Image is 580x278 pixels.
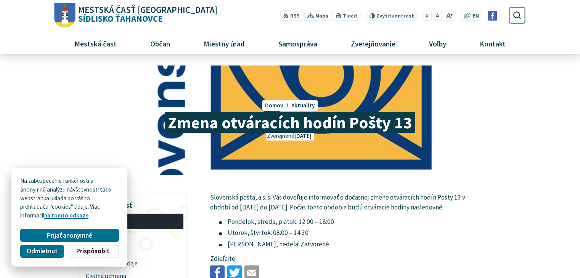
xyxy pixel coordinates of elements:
[47,232,92,240] span: Prijať anonymné
[333,11,360,21] button: Tlačiť
[55,3,76,28] img: Prejsť na domovskú stránku
[55,3,217,28] a: Logo Sídlisko Ťahanovce, prejsť na domovskú stránku.
[348,33,398,54] span: Zverejňovanie
[294,132,312,139] span: [DATE]
[44,212,88,219] a: na tomto odkaze
[275,33,320,54] span: Samospráva
[376,13,391,19] span: Zvýšiť
[81,214,183,229] a: Všeobecné info
[81,232,183,244] a: História
[426,33,449,54] span: Voľby
[78,6,217,14] span: Mestská časť [GEOGRAPHIC_DATA]
[81,195,183,211] h3: Mestská časť
[147,33,173,54] span: Občan
[423,11,432,21] button: Zmenšiť veľkosť písma
[265,102,291,109] a: Domov
[86,257,179,270] span: Demografické údaje
[76,6,218,23] span: Sídlisko Ťahanovce
[477,33,509,54] span: Kontakt
[337,33,410,54] a: Zverejňovanie
[290,12,300,20] span: RSS
[136,33,184,54] a: Občan
[219,217,468,227] li: Pondelok, streda, piatok: 12:00 – 18:00
[471,12,481,20] a: EN
[86,232,179,244] span: História
[81,257,183,270] a: Demografické údaje
[376,13,414,19] span: kontrast
[466,33,520,54] a: Kontakt
[366,11,417,21] button: Zvýšiťkontrast
[81,244,183,257] a: Symboly
[219,228,468,238] li: Utorok, štvrtok: 08:00 – 14:30
[291,102,315,109] a: Aktuality
[210,193,468,212] p: Slovenská pošta, a.s. si Vás dovoľuje informovať o dočasnej zmene otváracích hodín Pošty 13 v obd...
[20,245,64,258] button: Odmietnuť
[473,12,479,20] span: EN
[76,247,109,255] span: Prispôsobiť
[315,12,328,20] span: Mapa
[219,240,468,249] li: [PERSON_NAME], nedeľa: Zatvorené
[443,11,455,21] button: Zväčšiť veľkosť písma
[165,112,415,133] span: Zmena otváracích hodín Pošty 13
[433,11,442,21] button: Nastaviť pôvodnú veľkosť písma
[86,244,179,257] span: Symboly
[415,33,460,54] a: Voľby
[86,215,179,228] span: Všeobecné info
[67,245,119,258] button: Prispôsobiť
[190,33,259,54] a: Miestny úrad
[210,254,468,264] p: Zdieľajte
[304,11,331,21] a: Mapa
[265,102,283,109] span: Domov
[488,11,497,21] img: Prejsť na Facebook stránku
[343,13,357,19] span: Tlačiť
[60,33,130,54] a: Mestská časť
[201,33,247,54] span: Miestny úrad
[265,33,331,54] a: Samospráva
[266,132,314,141] p: Zverejnené .
[27,247,57,255] span: Odmietnuť
[71,33,119,54] span: Mestská časť
[20,229,119,242] button: Prijať anonymné
[280,11,303,21] a: RSS
[20,177,119,220] p: Na zabezpečenie funkčnosti a anonymnú analýzu návštevnosti táto webstránka ukladá do vášho prehli...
